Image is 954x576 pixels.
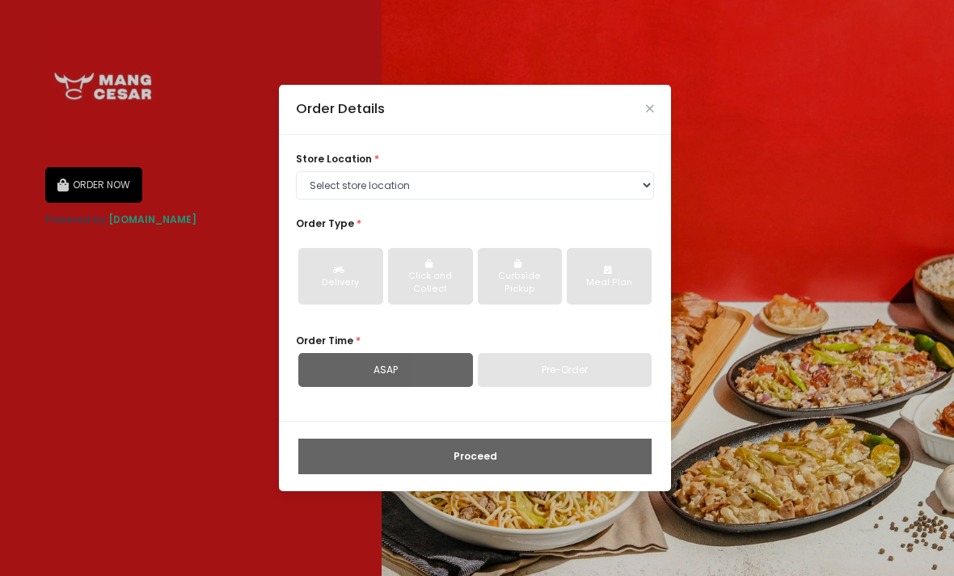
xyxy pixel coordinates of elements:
[488,270,552,296] div: Curbside Pickup
[646,105,654,113] button: Close
[296,99,385,120] div: Order Details
[298,248,383,305] button: Delivery
[298,439,652,474] button: Proceed
[478,248,563,305] button: Curbside Pickup
[388,248,473,305] button: Click and Collect
[296,334,353,347] span: Order Time
[577,276,641,289] div: Meal Plan
[296,152,372,166] span: store location
[296,217,354,230] span: Order Type
[309,276,373,289] div: Delivery
[399,270,462,296] div: Click and Collect
[567,248,652,305] button: Meal Plan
